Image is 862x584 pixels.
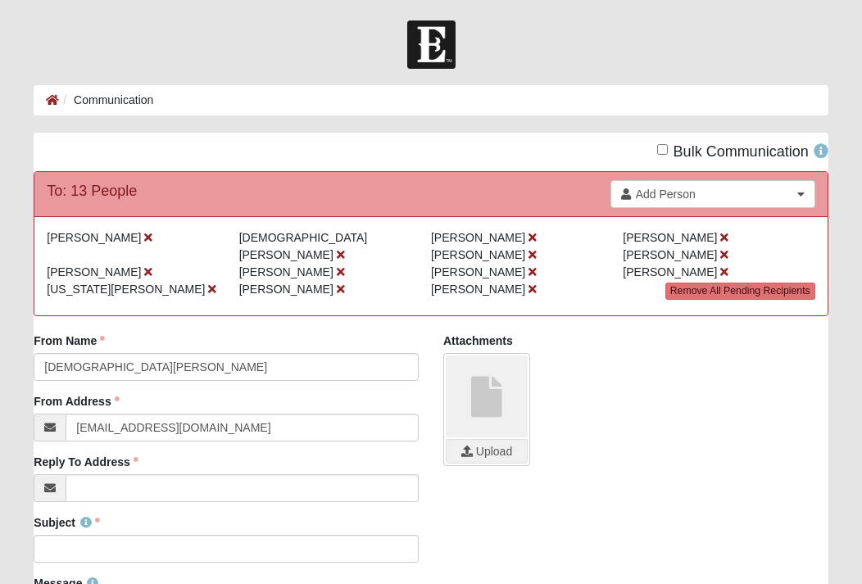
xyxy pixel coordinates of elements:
[34,454,138,470] label: Reply To Address
[47,180,137,202] div: To: 13 People
[674,143,809,160] span: Bulk Communication
[636,186,792,202] span: Add Person
[443,333,513,349] label: Attachments
[47,265,141,278] span: [PERSON_NAME]
[665,283,815,300] a: Remove All Pending Recipients
[610,180,815,208] a: Add Person Clear selection
[47,231,141,244] span: [PERSON_NAME]
[239,265,333,278] span: [PERSON_NAME]
[407,20,456,69] img: Church of Eleven22 Logo
[657,144,668,155] input: Bulk Communication
[623,265,717,278] span: [PERSON_NAME]
[431,231,525,244] span: [PERSON_NAME]
[239,231,368,261] span: [DEMOGRAPHIC_DATA][PERSON_NAME]
[431,265,525,278] span: [PERSON_NAME]
[34,514,100,531] label: Subject
[239,283,333,296] span: [PERSON_NAME]
[34,333,105,349] label: From Name
[623,231,717,244] span: [PERSON_NAME]
[431,283,525,296] span: [PERSON_NAME]
[47,283,205,296] span: [US_STATE][PERSON_NAME]
[431,248,525,261] span: [PERSON_NAME]
[59,92,153,109] li: Communication
[623,248,717,261] span: [PERSON_NAME]
[34,393,119,410] label: From Address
